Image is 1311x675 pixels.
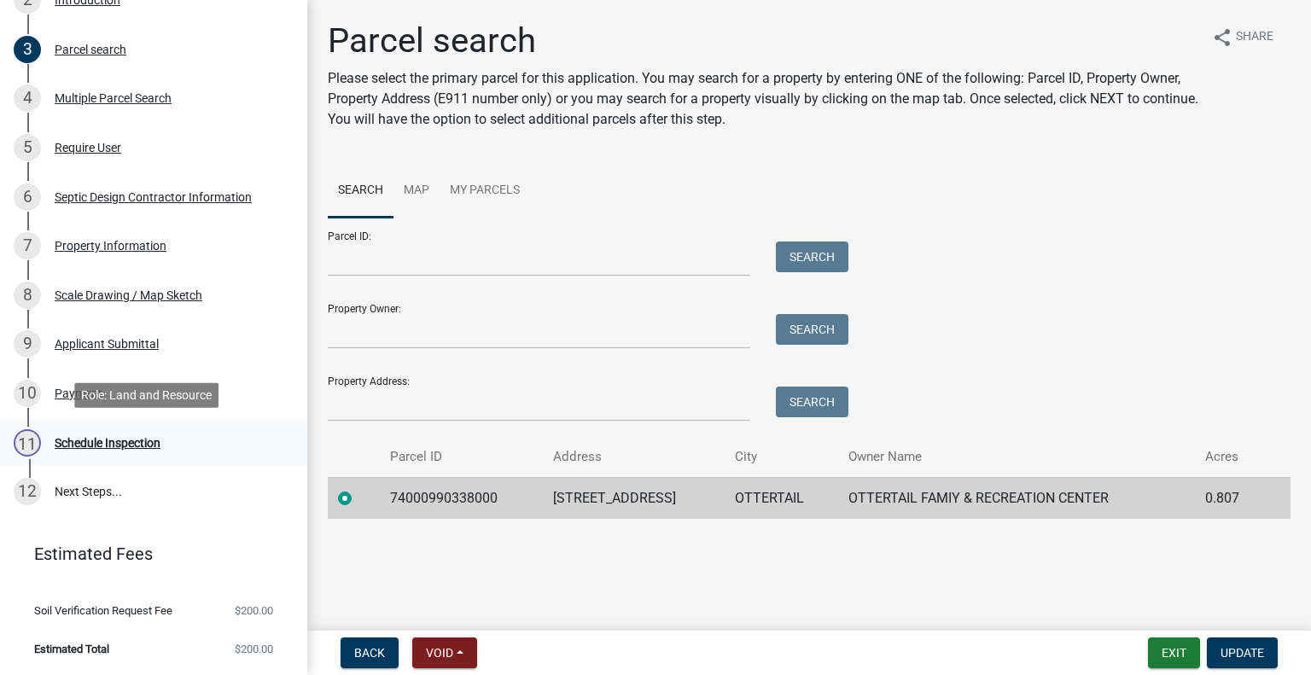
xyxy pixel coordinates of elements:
[14,183,41,211] div: 6
[1198,20,1287,54] button: shareShare
[55,191,252,203] div: Septic Design Contractor Information
[14,478,41,505] div: 12
[440,164,530,218] a: My Parcels
[34,605,172,616] span: Soil Verification Request Fee
[776,314,848,345] button: Search
[14,134,41,161] div: 5
[725,477,838,519] td: OTTERTAIL
[14,537,280,571] a: Estimated Fees
[380,437,543,477] th: Parcel ID
[380,477,543,519] td: 74000990338000
[55,338,159,350] div: Applicant Submittal
[55,92,172,104] div: Multiple Parcel Search
[426,646,453,660] span: Void
[55,289,202,301] div: Scale Drawing / Map Sketch
[34,643,109,655] span: Estimated Total
[235,605,273,616] span: $200.00
[1212,27,1232,48] i: share
[55,142,121,154] div: Require User
[328,68,1198,130] p: Please select the primary parcel for this application. You may search for a property by entering ...
[14,36,41,63] div: 3
[74,382,218,407] div: Role: Land and Resource
[14,84,41,112] div: 4
[55,44,126,55] div: Parcel search
[838,437,1195,477] th: Owner Name
[14,232,41,259] div: 7
[1236,27,1273,48] span: Share
[725,437,838,477] th: City
[14,282,41,309] div: 8
[1207,637,1278,668] button: Update
[1195,437,1264,477] th: Acres
[1221,646,1264,660] span: Update
[55,387,102,399] div: Payment
[354,646,385,660] span: Back
[1195,477,1264,519] td: 0.807
[235,643,273,655] span: $200.00
[1148,637,1200,668] button: Exit
[776,387,848,417] button: Search
[328,164,393,218] a: Search
[543,477,725,519] td: [STREET_ADDRESS]
[14,380,41,407] div: 10
[55,240,166,252] div: Property Information
[14,330,41,358] div: 9
[838,477,1195,519] td: OTTERTAIL FAMIY & RECREATION CENTER
[14,429,41,457] div: 11
[412,637,477,668] button: Void
[55,437,160,449] div: Schedule Inspection
[328,20,1198,61] h1: Parcel search
[341,637,399,668] button: Back
[393,164,440,218] a: Map
[776,241,848,272] button: Search
[543,437,725,477] th: Address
